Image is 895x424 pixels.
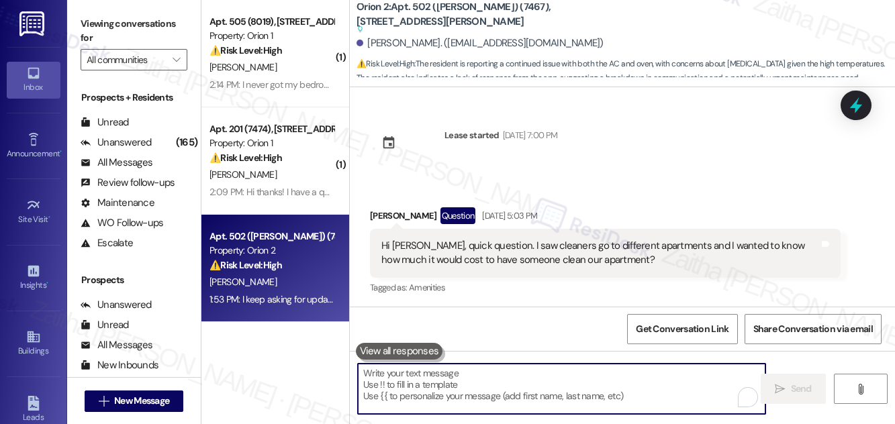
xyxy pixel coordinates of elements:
span: • [48,213,50,222]
div: (165) [173,132,201,153]
span: Share Conversation via email [753,322,873,336]
span: Get Conversation Link [636,322,728,336]
div: All Messages [81,156,152,170]
span: [PERSON_NAME] [209,61,277,73]
span: [PERSON_NAME] [209,168,277,180]
div: [DATE] 7:00 PM [500,128,558,142]
a: Site Visit • [7,194,60,230]
strong: ⚠️ Risk Level: High [209,152,282,164]
div: Lease started [444,128,500,142]
div: Hi [PERSON_NAME], quick question. I saw cleaners go to different apartments and I wanted to know ... [381,239,819,268]
div: Escalate [81,236,133,250]
i:  [775,384,785,394]
i:  [173,54,180,65]
div: [DATE] 5:03 PM [479,209,537,223]
span: New Message [114,394,169,408]
div: Maintenance [81,196,154,210]
div: Property: Orion 1 [209,136,334,150]
strong: ⚠️ Risk Level: High [209,259,282,271]
span: Send [791,382,812,396]
div: Review follow-ups [81,176,175,190]
div: Unread [81,115,129,129]
div: Question [440,207,476,224]
div: Unanswered [81,136,152,150]
span: : The resident is reporting a continued issue with both the AC and oven, with concerns about [MED... [357,57,895,86]
div: Apt. 201 (7474), [STREET_ADDRESS] [209,122,334,136]
span: • [60,147,62,156]
div: Apt. 505 (8019), [STREET_ADDRESS] [209,15,334,29]
div: [PERSON_NAME] [370,207,841,229]
i:  [99,396,109,407]
button: New Message [85,390,184,412]
i:  [855,384,865,394]
div: Property: Orion 2 [209,244,334,258]
div: New Inbounds [81,358,158,372]
span: • [46,278,48,288]
button: Send [761,374,826,404]
span: [PERSON_NAME] [209,276,277,288]
div: Prospects + Residents [67,91,201,105]
div: Unanswered [81,298,152,312]
input: All communities [87,49,166,70]
span: Amenities [409,282,445,293]
div: 2:14 PM: I never got my bedroom key. [209,78,352,91]
div: [PERSON_NAME]. ([EMAIL_ADDRESS][DOMAIN_NAME]) [357,36,604,50]
div: WO Follow-ups [81,216,163,230]
div: Unread [81,318,129,332]
div: All Messages [81,338,152,352]
a: Buildings [7,325,60,362]
a: Inbox [7,62,60,98]
button: Get Conversation Link [627,314,737,344]
div: Property: Orion 1 [209,29,334,43]
a: Insights • [7,260,60,296]
div: Prospects [67,273,201,287]
strong: ⚠️ Risk Level: High [357,58,414,69]
textarea: To enrich screen reader interactions, please activate Accessibility in Grammarly extension settings [358,364,765,414]
div: Apt. 502 ([PERSON_NAME]) (7467), [STREET_ADDRESS][PERSON_NAME] [209,229,334,244]
strong: ⚠️ Risk Level: High [209,44,282,56]
div: Tagged as: [370,278,841,297]
button: Share Conversation via email [745,314,882,344]
label: Viewing conversations for [81,13,187,49]
img: ResiDesk Logo [19,11,47,36]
